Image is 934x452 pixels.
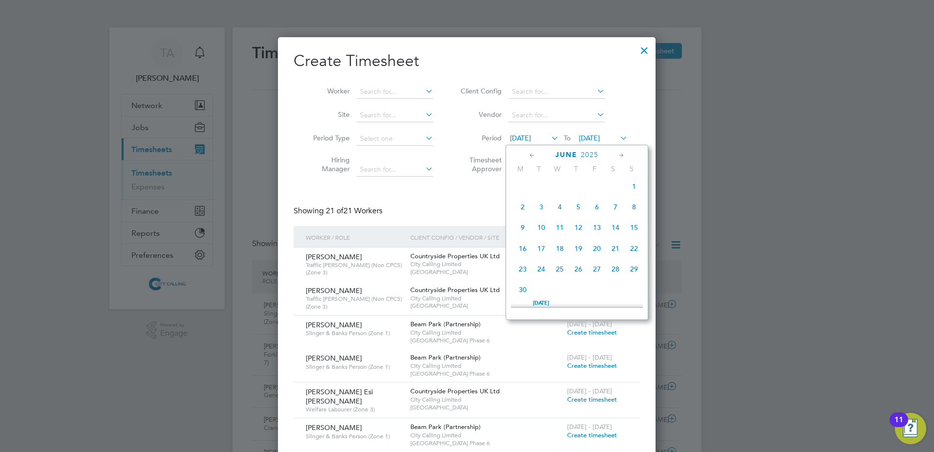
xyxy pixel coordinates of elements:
span: Create timesheet [567,395,617,404]
span: [PERSON_NAME] [306,354,362,362]
span: City Calling Limited [410,431,562,439]
span: Slinger & Banks Person (Zone 1) [306,363,403,371]
input: Search for... [509,85,605,99]
span: [DATE] - [DATE] [567,423,612,431]
span: 21 [606,239,625,258]
span: [PERSON_NAME] [306,252,362,261]
span: S [622,164,641,173]
label: Timesheet Approver [458,156,502,173]
span: S [604,164,622,173]
span: 6 [588,198,606,216]
span: 24 [532,260,551,278]
span: T [530,164,548,173]
span: 7 [606,198,625,216]
span: 14 [606,218,625,237]
div: 11 [894,420,903,432]
label: Site [306,110,350,119]
span: Slinger & Banks Person (Zone 1) [306,432,403,440]
span: Slinger & Banks Person (Zone 1) [306,329,403,337]
div: Client Config / Vendor / Site [408,226,565,249]
label: Period [458,134,502,142]
span: City Calling Limited [410,260,562,268]
span: [PERSON_NAME] [306,286,362,295]
span: 5 [569,198,588,216]
span: 13 [588,218,606,237]
span: Beam Park (Partnership) [410,353,481,362]
span: 2 [513,198,532,216]
span: 29 [625,260,643,278]
input: Search for... [357,85,433,99]
span: Create timesheet [567,431,617,439]
span: 11 [551,218,569,237]
span: 30 [513,280,532,299]
span: June [555,151,577,159]
span: W [548,164,567,173]
span: 22 [625,239,643,258]
button: Open Resource Center, 11 new notifications [895,413,926,444]
span: 3 [569,301,588,319]
h2: Create Timesheet [294,51,640,71]
span: [DATE] [532,301,551,306]
input: Search for... [357,163,433,177]
span: 16 [513,239,532,258]
span: To [561,132,573,144]
span: [DATE] [579,134,600,142]
span: [GEOGRAPHIC_DATA] [410,302,562,310]
span: Beam Park (Partnership) [410,423,481,431]
input: Search for... [357,109,433,122]
span: [DATE] - [DATE] [567,387,612,395]
span: Create timesheet [567,362,617,370]
label: Period Type [306,134,350,142]
span: Countryside Properties UK Ltd [410,252,500,260]
span: 28 [606,260,625,278]
span: [GEOGRAPHIC_DATA] Phase 6 [410,439,562,447]
span: City Calling Limited [410,362,562,370]
span: 1 [625,177,643,196]
label: Hiring Manager [306,156,350,173]
span: 9 [513,218,532,237]
span: 21 Workers [326,206,382,216]
span: Create timesheet [567,328,617,337]
input: Select one [357,132,433,146]
span: F [585,164,604,173]
span: Welfare Labourer (Zone 3) [306,406,403,413]
span: 4 [588,301,606,319]
span: Traffic [PERSON_NAME] (Non CPCS) (Zone 3) [306,295,403,310]
span: [DATE] - [DATE] [567,353,612,362]
span: 3 [532,198,551,216]
span: 23 [513,260,532,278]
span: 4 [551,198,569,216]
span: 17 [532,239,551,258]
input: Search for... [509,109,605,122]
span: T [567,164,585,173]
span: [PERSON_NAME] [306,423,362,432]
span: City Calling Limited [410,329,562,337]
span: 2 [551,301,569,319]
span: [PERSON_NAME] Esi [PERSON_NAME] [306,387,373,405]
span: 10 [532,218,551,237]
label: Vendor [458,110,502,119]
span: 20 [588,239,606,258]
span: 2025 [581,151,598,159]
span: 25 [551,260,569,278]
span: Countryside Properties UK Ltd [410,286,500,294]
span: Traffic [PERSON_NAME] (Non CPCS) (Zone 3) [306,261,403,276]
span: [DATE] [510,134,531,142]
span: 26 [569,260,588,278]
span: [GEOGRAPHIC_DATA] [410,268,562,276]
span: [GEOGRAPHIC_DATA] [410,404,562,411]
span: City Calling Limited [410,396,562,404]
span: [GEOGRAPHIC_DATA] Phase 6 [410,370,562,378]
span: 8 [625,198,643,216]
label: Client Config [458,87,502,95]
span: 6 [625,301,643,319]
span: 18 [551,239,569,258]
span: Countryside Properties UK Ltd [410,387,500,395]
span: 1 [532,301,551,319]
span: 15 [625,218,643,237]
span: M [511,164,530,173]
span: 27 [588,260,606,278]
div: Worker / Role [303,226,408,249]
span: 19 [569,239,588,258]
span: 21 of [326,206,343,216]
